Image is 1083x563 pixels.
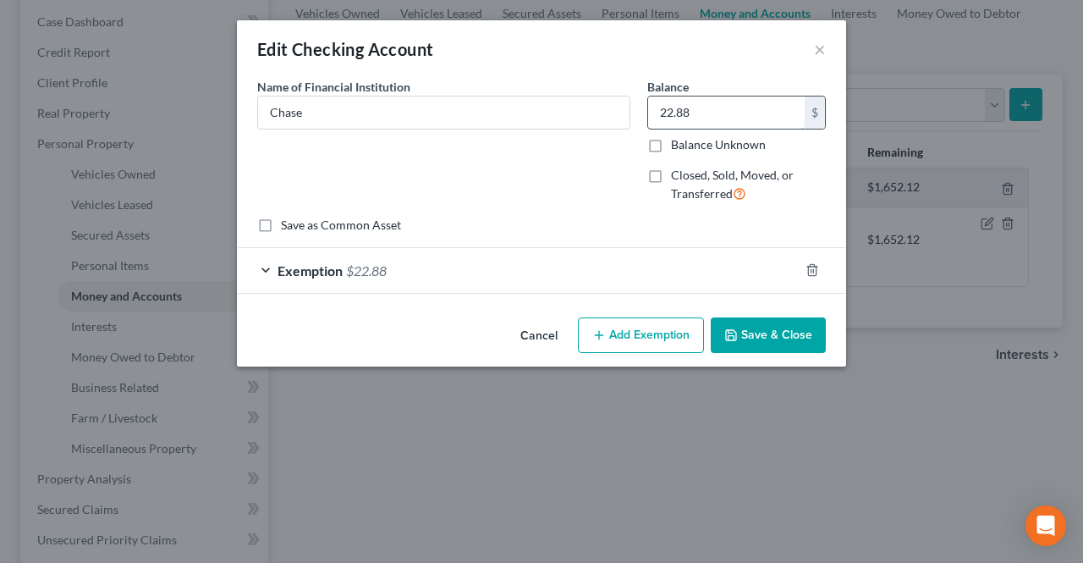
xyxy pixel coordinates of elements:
input: 0.00 [648,97,805,129]
button: Save & Close [711,317,826,353]
div: Edit Checking Account [257,37,433,61]
label: Balance Unknown [671,136,766,153]
button: Cancel [507,319,571,353]
label: Balance [647,78,689,96]
span: Exemption [278,262,343,279]
span: Name of Financial Institution [257,80,410,94]
div: Open Intercom Messenger [1025,505,1066,546]
span: Closed, Sold, Moved, or Transferred [671,168,794,201]
button: × [814,39,826,59]
span: $22.88 [346,262,387,279]
button: Add Exemption [578,317,704,353]
label: Save as Common Asset [281,217,401,234]
div: $ [805,97,825,129]
input: Enter name... [258,97,629,129]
